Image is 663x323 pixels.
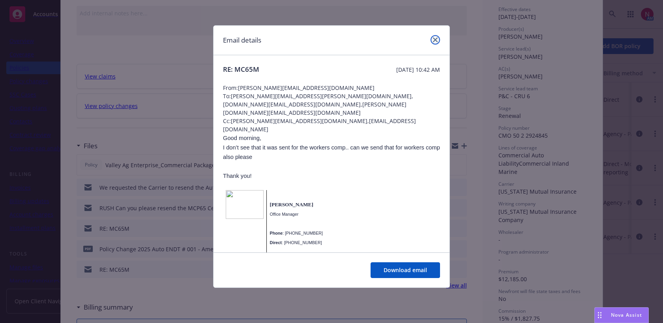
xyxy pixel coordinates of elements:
img: image001.jpg@01DC0C3E.EA9C9BF0 [226,190,264,219]
span: Direct [270,240,282,245]
span: : [PHONE_NUMBER] [283,231,323,235]
span: : [PHONE_NUMBER] [282,240,322,245]
span: Office Manager [270,212,299,217]
span: Nova Assist [611,312,642,318]
span: [PERSON_NAME] [270,202,313,207]
button: Nova Assist [594,307,649,323]
span: Phone [270,231,283,235]
span: I don’t see that it was sent for the workers comp.. can we send that for workers comp also please [223,144,440,160]
span: Thank you! [223,173,252,179]
div: Drag to move [595,308,605,323]
span: Download email [384,266,427,274]
button: Download email [371,262,440,278]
